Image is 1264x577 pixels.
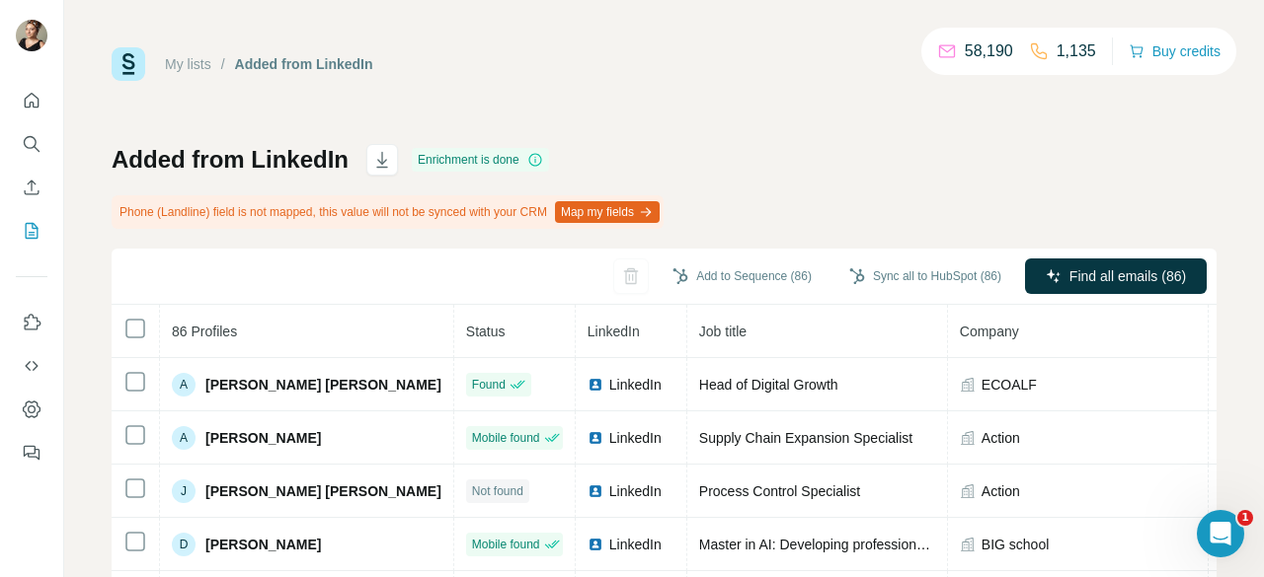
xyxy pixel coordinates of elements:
[172,426,196,450] div: A
[16,126,47,162] button: Search
[172,324,237,339] span: 86 Profiles
[555,201,660,223] button: Map my fields
[982,481,1020,501] span: Action
[172,373,196,397] div: A
[112,195,664,229] div: Phone (Landline) field is not mapped, this value will not be synced with your CRM
[112,47,145,81] img: Surfe Logo
[472,376,506,394] span: Found
[609,428,662,448] span: LinkedIn
[588,324,640,339] span: LinkedIn
[588,430,603,446] img: LinkedIn logo
[205,481,441,501] span: [PERSON_NAME] [PERSON_NAME]
[16,392,47,427] button: Dashboard
[172,533,196,556] div: D
[699,377,838,393] span: Head of Digital Growth
[609,375,662,395] span: LinkedIn
[588,483,603,499] img: LinkedIn logo
[16,305,47,340] button: Use Surfe on LinkedIn
[699,430,912,446] span: Supply Chain Expansion Specialist
[172,479,196,503] div: J
[221,54,225,74] li: /
[699,483,860,499] span: Process Control Specialist
[588,537,603,552] img: LinkedIn logo
[699,324,747,339] span: Job title
[982,375,1037,395] span: ECOALF
[1069,266,1186,286] span: Find all emails (86)
[1057,39,1096,63] p: 1,135
[472,429,540,447] span: Mobile found
[699,537,1101,552] span: Master in AI: Developing professional skills in Artificial Intelligence
[982,428,1020,448] span: Action
[1129,37,1221,65] button: Buy credits
[982,535,1049,554] span: BIG school
[835,261,1015,291] button: Sync all to HubSpot (86)
[1237,510,1253,526] span: 1
[16,83,47,118] button: Quick start
[112,144,349,176] h1: Added from LinkedIn
[960,324,1019,339] span: Company
[165,56,211,72] a: My lists
[472,482,523,500] span: Not found
[472,536,540,553] span: Mobile found
[16,213,47,249] button: My lists
[235,54,373,74] div: Added from LinkedIn
[412,148,549,172] div: Enrichment is done
[205,535,321,554] span: [PERSON_NAME]
[609,535,662,554] span: LinkedIn
[466,324,506,339] span: Status
[1197,510,1244,557] iframe: Intercom live chat
[588,377,603,393] img: LinkedIn logo
[965,39,1013,63] p: 58,190
[609,481,662,501] span: LinkedIn
[16,348,47,384] button: Use Surfe API
[16,435,47,470] button: Feedback
[16,170,47,205] button: Enrich CSV
[1025,258,1207,294] button: Find all emails (86)
[16,20,47,51] img: Avatar
[205,428,321,448] span: [PERSON_NAME]
[205,375,441,395] span: [PERSON_NAME] [PERSON_NAME]
[659,261,826,291] button: Add to Sequence (86)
